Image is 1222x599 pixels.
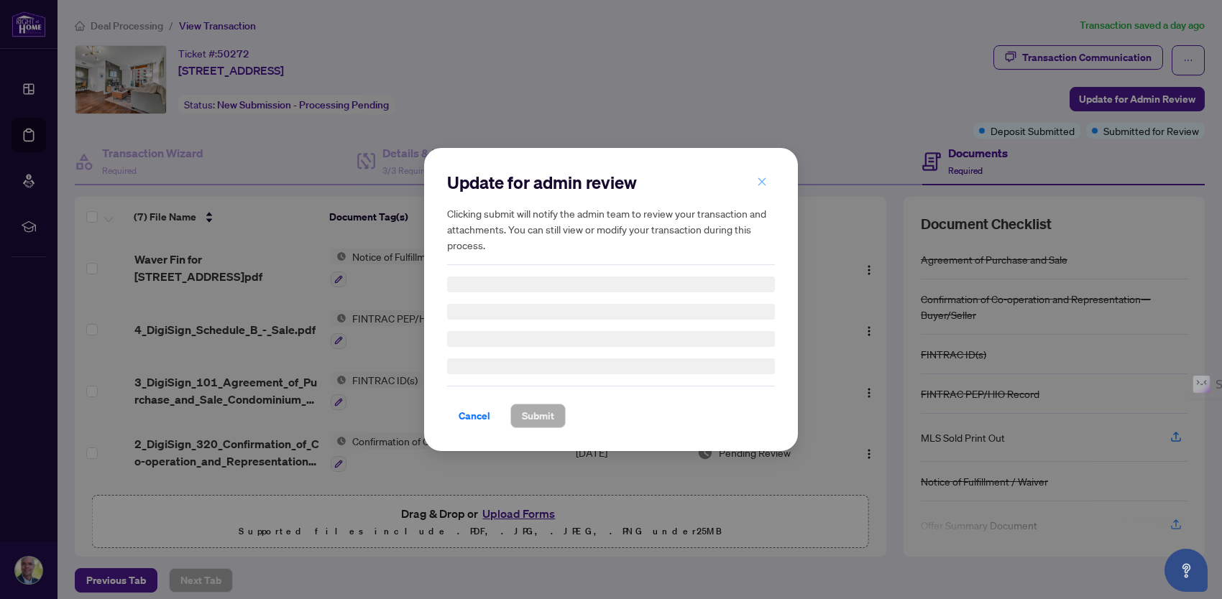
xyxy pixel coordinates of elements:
button: Open asap [1164,549,1208,592]
span: close [757,177,767,187]
button: Cancel [447,404,502,428]
h5: Clicking submit will notify the admin team to review your transaction and attachments. You can st... [447,205,775,253]
span: Cancel [459,404,490,427]
h2: Update for admin review [447,171,775,194]
button: Submit [510,404,566,428]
